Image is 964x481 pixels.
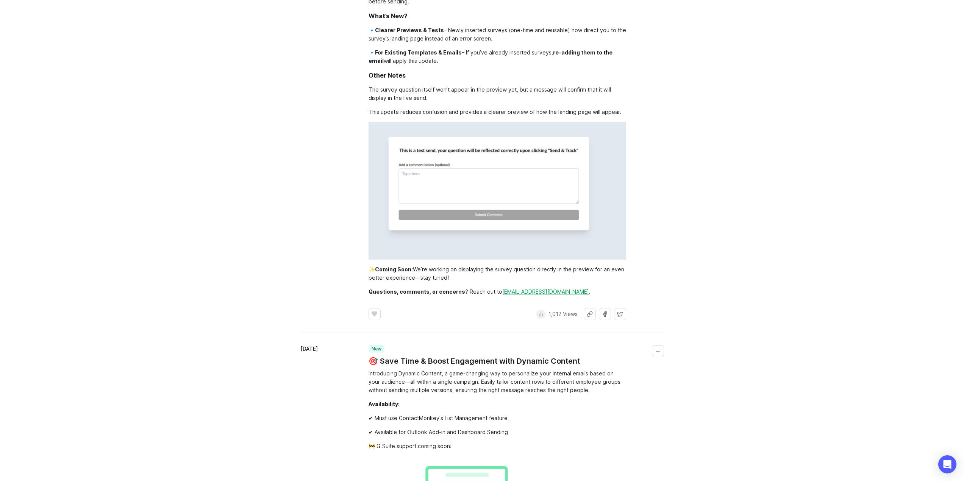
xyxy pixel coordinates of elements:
img: image [369,122,626,260]
p: 1,012 Views [548,310,578,318]
div: Clearer Previews & Tests [375,27,444,33]
div: Coming Soon: [375,266,413,272]
div: Open Intercom Messenger [938,455,956,473]
div: Availability: [369,401,400,407]
a: [EMAIL_ADDRESS][DOMAIN_NAME] [502,288,589,295]
button: Share on Facebook [599,308,611,320]
div: 🔹 – If you’ve already inserted surveys, will apply this update. [369,48,626,65]
button: Share on X [614,308,626,320]
button: Share link [584,308,596,320]
div: Questions, comments, or concerns [369,288,465,295]
div: This update reduces confusion and provides a clearer preview of how the landing page will appear. [369,108,626,116]
div: What’s New? [369,11,408,20]
a: 🎯 Save Time & Boost Engagement with Dynamic Content [369,356,580,366]
p: new [372,346,381,352]
div: Introducing Dynamic Content, a game-changing way to personalize your internal emails based on you... [369,369,626,394]
div: Other Notes [369,71,406,80]
div: re-adding them to the email [369,49,614,64]
div: The survey question itself won’t appear in the preview yet, but a message will confirm that it wi... [369,86,626,102]
div: ✨ We’re working on displaying the survey question directly in the preview for an even better expe... [369,265,626,282]
div: 🔹 – Newly inserted surveys (one-time and reusable) now direct you to the survey’s landing page in... [369,26,626,43]
button: Collapse changelog entry [652,345,664,357]
div: ? Reach out to . [369,288,626,296]
div: ✔ Available for Outlook Add-in and Dashboard Sending [369,428,626,436]
div: ✔ Must use ContactMonkey's List Management feature [369,414,626,422]
time: [DATE] [300,346,318,352]
div: For Existing Templates & Emails [375,49,462,56]
div: 🚧 G Suite support coming soon! [369,442,626,450]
